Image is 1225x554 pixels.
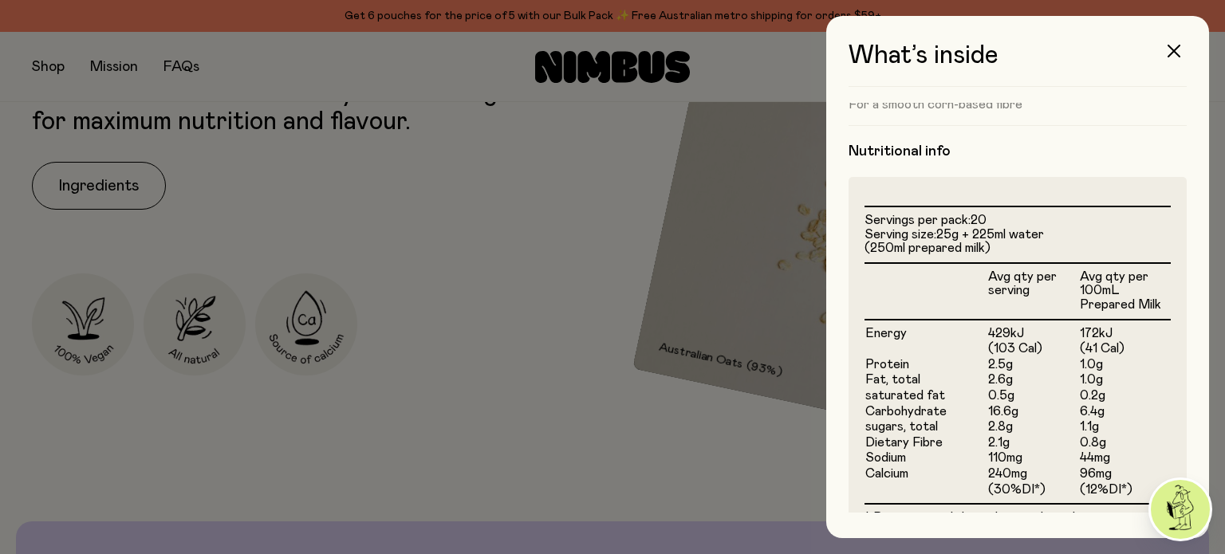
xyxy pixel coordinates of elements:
td: 6.4g [1079,404,1171,420]
span: Calcium [865,467,908,480]
td: (30%DI*) [987,482,1079,504]
td: 240mg [987,466,1079,482]
td: 16.6g [987,404,1079,420]
td: (103 Cal) [987,341,1079,357]
span: 20 [971,214,987,226]
td: 2.1g [987,435,1079,451]
th: Avg qty per serving [987,263,1079,320]
td: 172kJ [1079,320,1171,342]
td: 1.1g [1079,419,1171,435]
h4: Nutritional info [849,142,1187,161]
td: 2.8g [987,419,1079,435]
td: 44mg [1079,450,1171,466]
img: agent [1151,480,1210,539]
span: Dietary Fibre [865,436,943,449]
span: sugars, total [865,420,938,433]
span: 25g + 225ml water (250ml prepared milk) [865,228,1044,255]
td: 429kJ [987,320,1079,342]
td: 2.6g [987,372,1079,388]
span: Sodium [865,451,906,464]
td: (12%DI*) [1079,482,1171,504]
h3: What’s inside [849,41,1187,87]
li: Servings per pack: [865,214,1171,228]
td: 1.0g [1079,357,1171,373]
span: Carbohydrate [865,405,947,418]
th: Avg qty per 100mL Prepared Milk [1079,263,1171,320]
td: 0.2g [1079,388,1171,404]
p: * Percentage daily intakes are based on an average adult diet of 8700kJ. [865,511,1171,539]
span: Energy [865,327,907,340]
span: Protein [865,358,909,371]
p: For a smooth corn-based fibre [849,96,1187,112]
td: 110mg [987,450,1079,466]
td: 0.5g [987,388,1079,404]
span: Fat, total [865,373,920,386]
td: 2.5g [987,357,1079,373]
td: 1.0g [1079,372,1171,388]
span: saturated fat [865,389,945,402]
td: 0.8g [1079,435,1171,451]
li: Serving size: [865,228,1171,256]
td: 96mg [1079,466,1171,482]
td: (41 Cal) [1079,341,1171,357]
